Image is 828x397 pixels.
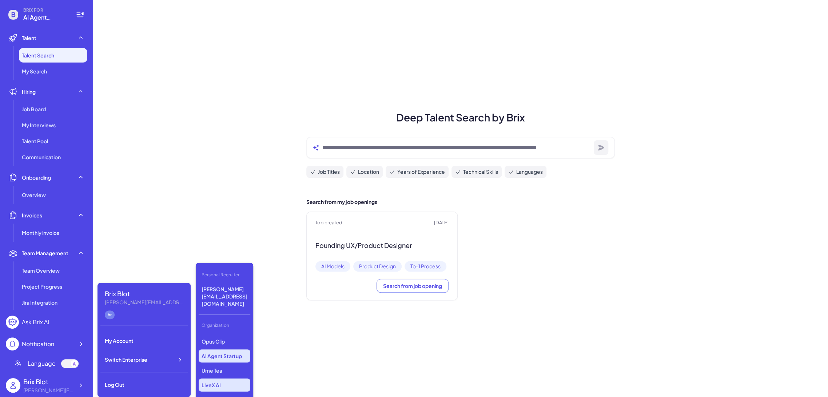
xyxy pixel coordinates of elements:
[199,282,250,310] p: [PERSON_NAME][EMAIL_ADDRESS][DOMAIN_NAME]
[463,168,498,176] span: Technical Skills
[22,340,54,348] div: Notification
[199,349,250,362] p: AI Agent Startup
[358,168,379,176] span: Location
[315,219,342,226] span: Job created
[199,335,250,348] p: Opus Clip
[22,249,68,257] span: Team Management
[22,153,61,161] span: Communication
[377,279,449,293] button: Search from job opening
[199,269,250,281] div: Personal Recruiter
[405,261,446,272] span: To-1 Process
[199,319,250,332] div: Organization
[22,299,57,306] span: Jira Integration
[383,282,442,289] span: Search from job opening
[22,88,36,95] span: Hiring
[353,261,402,272] span: Product Design
[397,168,445,176] span: Years of Experience
[6,378,20,393] img: user_logo.png
[105,289,185,298] div: Brix Blot
[199,378,250,392] p: LiveX AI
[100,333,188,349] div: My Account
[22,137,48,145] span: Talent Pool
[516,168,543,176] span: Languages
[22,229,60,236] span: Monthly invoice
[315,261,350,272] span: AI Models
[22,191,46,198] span: Overview
[22,68,47,75] span: My Search
[22,121,56,129] span: My Interviews
[23,7,67,13] span: BRIX FOR
[23,386,74,394] div: blake@joinbrix.com
[22,318,49,326] div: Ask Brix AI
[22,267,60,274] span: Team Overview
[22,283,62,290] span: Project Progress
[298,110,624,125] h1: Deep Talent Search by Brix
[22,212,42,219] span: Invoices
[105,298,185,306] div: blake@joinbrix.com
[23,13,67,22] span: AI Agent Startup
[22,34,36,41] span: Talent
[199,364,250,377] p: Ume Tea
[100,377,188,393] div: Log Out
[23,377,74,386] div: Brix Blot
[105,310,115,319] div: hr
[306,198,615,206] h2: Search from my job openings
[105,356,147,363] span: Switch Enterprise
[28,359,56,368] span: Language
[315,241,449,250] h3: Founding UX/Product Designer
[22,52,54,59] span: Talent Search
[318,168,340,176] span: Job Titles
[22,105,46,113] span: Job Board
[434,219,449,226] span: [DATE]
[22,174,51,181] span: Onboarding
